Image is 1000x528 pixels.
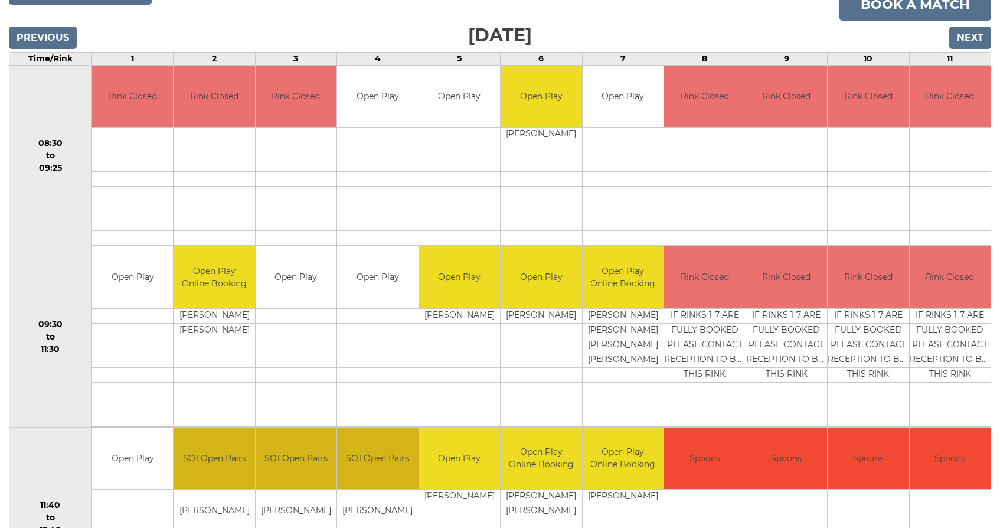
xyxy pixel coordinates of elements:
[583,246,664,308] td: Open Play Online Booking
[909,52,991,65] td: 11
[828,428,909,490] td: Spoons
[9,246,92,428] td: 09:30 to 11:30
[746,52,827,65] td: 9
[583,338,664,353] td: [PERSON_NAME]
[664,246,745,308] td: Rink Closed
[746,338,827,353] td: PLEASE CONTACT
[582,52,664,65] td: 7
[828,52,909,65] td: 10
[256,66,336,128] td: Rink Closed
[828,323,909,338] td: FULLY BOOKED
[419,52,500,65] td: 5
[746,323,827,338] td: FULLY BOOKED
[337,246,418,308] td: Open Play
[256,504,336,519] td: [PERSON_NAME]
[949,27,991,49] input: Next
[256,428,336,490] td: SO1 Open Pairs
[828,66,909,128] td: Rink Closed
[746,428,827,490] td: Spoons
[664,323,745,338] td: FULLY BOOKED
[664,66,745,128] td: Rink Closed
[337,66,418,128] td: Open Play
[910,246,991,308] td: Rink Closed
[419,246,500,308] td: Open Play
[501,52,582,65] td: 6
[583,353,664,367] td: [PERSON_NAME]
[910,367,991,382] td: THIS RINK
[92,246,173,308] td: Open Play
[828,367,909,382] td: THIS RINK
[910,428,991,490] td: Spoons
[664,367,745,382] td: THIS RINK
[9,52,92,65] td: Time/Rink
[828,308,909,323] td: IF RINKS 1-7 ARE
[174,246,254,308] td: Open Play Online Booking
[910,66,991,128] td: Rink Closed
[501,246,581,308] td: Open Play
[828,246,909,308] td: Rink Closed
[255,52,336,65] td: 3
[419,66,500,128] td: Open Play
[664,353,745,367] td: RECEPTION TO BOOK
[174,66,254,128] td: Rink Closed
[910,353,991,367] td: RECEPTION TO BOOK
[910,338,991,353] td: PLEASE CONTACT
[746,308,827,323] td: IF RINKS 1-7 ARE
[501,504,581,519] td: [PERSON_NAME]
[91,52,173,65] td: 1
[583,308,664,323] td: [PERSON_NAME]
[174,308,254,323] td: [PERSON_NAME]
[664,52,746,65] td: 8
[337,504,418,519] td: [PERSON_NAME]
[664,428,745,490] td: Spoons
[746,246,827,308] td: Rink Closed
[174,428,254,490] td: SO1 Open Pairs
[337,428,418,490] td: SO1 Open Pairs
[664,308,745,323] td: IF RINKS 1-7 ARE
[501,128,581,142] td: [PERSON_NAME]
[828,353,909,367] td: RECEPTION TO BOOK
[501,490,581,504] td: [PERSON_NAME]
[583,323,664,338] td: [PERSON_NAME]
[174,504,254,519] td: [PERSON_NAME]
[746,66,827,128] td: Rink Closed
[583,428,664,490] td: Open Play Online Booking
[664,338,745,353] td: PLEASE CONTACT
[9,27,77,49] input: Previous
[9,65,92,246] td: 08:30 to 09:25
[910,308,991,323] td: IF RINKS 1-7 ARE
[746,367,827,382] td: THIS RINK
[501,66,581,128] td: Open Play
[256,246,336,308] td: Open Play
[583,490,664,504] td: [PERSON_NAME]
[419,428,500,490] td: Open Play
[419,490,500,504] td: [PERSON_NAME]
[419,308,500,323] td: [PERSON_NAME]
[174,52,255,65] td: 2
[174,323,254,338] td: [PERSON_NAME]
[910,323,991,338] td: FULLY BOOKED
[828,338,909,353] td: PLEASE CONTACT
[501,428,581,490] td: Open Play Online Booking
[501,308,581,323] td: [PERSON_NAME]
[583,66,664,128] td: Open Play
[92,66,173,128] td: Rink Closed
[92,428,173,490] td: Open Play
[337,52,419,65] td: 4
[746,353,827,367] td: RECEPTION TO BOOK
